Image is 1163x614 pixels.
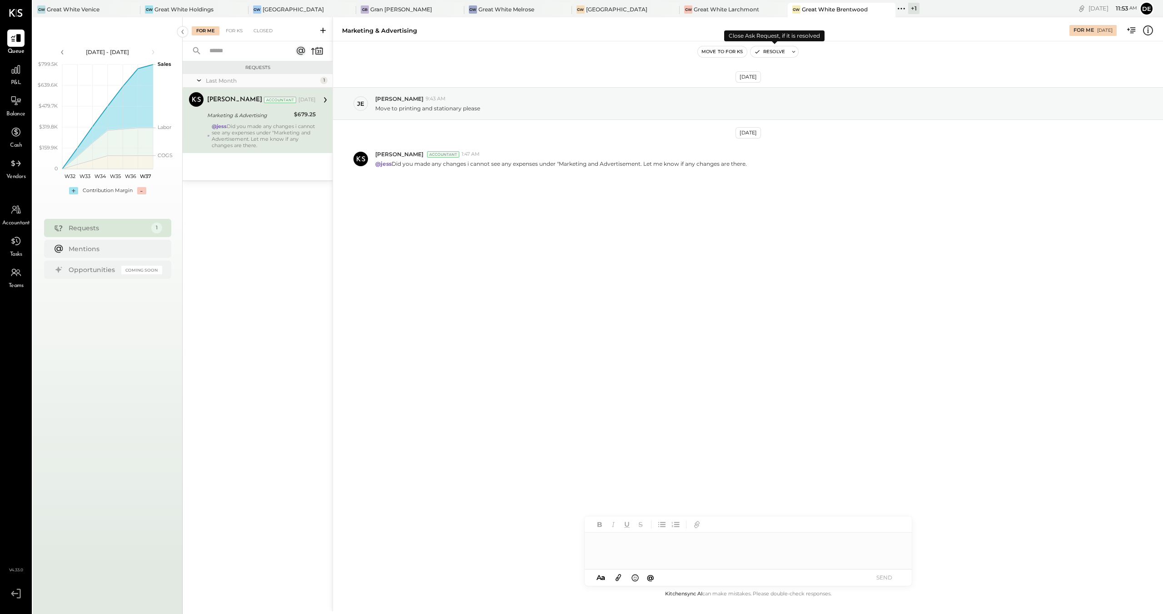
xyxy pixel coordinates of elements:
div: Close Ask Request, if it is resolved [724,30,825,41]
a: Balance [0,92,31,119]
div: 1 [151,223,162,233]
div: For Me [1074,27,1094,34]
a: P&L [0,61,31,87]
div: Marketing & Advertising [342,26,417,35]
div: - [137,187,146,194]
button: Add URL [691,519,703,530]
div: Opportunities [69,265,117,274]
div: Gran [PERSON_NAME] [370,5,432,13]
span: Queue [8,48,25,56]
span: a [601,573,605,582]
button: Underline [621,519,633,530]
span: 9:43 AM [426,95,446,103]
span: Teams [9,282,24,290]
button: SEND [866,571,903,584]
button: Unordered List [656,519,668,530]
button: Resolve [750,46,789,57]
div: [GEOGRAPHIC_DATA] [263,5,324,13]
div: Requests [187,64,328,71]
text: Labor [158,124,171,130]
text: W35 [109,173,120,179]
strong: @jess [375,160,392,167]
div: Did you made any changes i cannot see any expenses under "Marketing and Advertisement. Let me kno... [212,123,316,149]
text: COGS [158,152,173,158]
button: Aa [594,573,608,583]
div: [DATE] - [DATE] [69,48,146,56]
div: Great White Venice [47,5,99,13]
a: Vendors [0,155,31,181]
div: Requests [69,223,147,233]
div: Great White Holdings [154,5,214,13]
div: [DATE] [736,71,761,83]
a: Teams [0,264,31,290]
text: W32 [64,173,75,179]
text: $319.8K [39,124,58,130]
text: Sales [158,61,171,67]
div: [DATE] [1097,27,1113,34]
span: Vendors [6,173,26,181]
span: [PERSON_NAME] [375,150,423,158]
div: 1 [320,77,328,84]
text: $159.9K [39,144,58,151]
span: [PERSON_NAME] [375,95,423,103]
div: GW [37,5,45,14]
a: Queue [0,30,31,56]
text: W36 [124,173,136,179]
div: Last Month [206,77,318,84]
div: GW [469,5,477,14]
div: Great White Larchmont [694,5,759,13]
text: W34 [94,173,106,179]
div: copy link [1077,4,1086,13]
div: GW [577,5,585,14]
div: [PERSON_NAME] [207,95,262,104]
div: For KS [221,26,247,35]
button: @ [644,572,657,583]
div: For Me [192,26,219,35]
div: Great White Brentwood [802,5,868,13]
p: Move to printing and stationary please [375,104,480,112]
button: Ordered List [670,519,681,530]
div: Contribution Margin [83,187,133,194]
div: + 1 [908,3,919,14]
span: 1:47 AM [462,151,480,158]
div: [DATE] [1088,4,1137,13]
span: P&L [11,79,21,87]
div: Great White Melrose [478,5,534,13]
text: W33 [80,173,90,179]
span: Accountant [2,219,30,228]
div: [DATE] [736,127,761,139]
text: W37 [139,173,151,179]
div: + [69,187,78,194]
div: Closed [249,26,277,35]
span: Cash [10,142,22,150]
button: Move to for ks [698,46,747,57]
p: Did you made any changes i cannot see any expenses under "Marketing and Advertisement. Let me kno... [375,160,747,168]
button: Strikethrough [635,519,646,530]
text: $639.6K [38,82,58,88]
div: GW [684,5,692,14]
div: Marketing & Advertising [207,111,291,120]
div: je [357,99,364,108]
button: Bold [594,519,606,530]
text: 0 [55,165,58,172]
button: De [1139,1,1154,16]
text: $479.7K [39,103,58,109]
a: Tasks [0,233,31,259]
span: Balance [6,110,25,119]
span: Tasks [10,251,22,259]
div: GW [145,5,153,14]
div: $679.25 [294,110,316,119]
div: [DATE] [298,96,316,104]
div: [GEOGRAPHIC_DATA] [586,5,647,13]
a: Cash [0,124,31,150]
a: Accountant [0,201,31,228]
text: $799.5K [38,61,58,67]
div: GB [361,5,369,14]
div: Accountant [427,151,459,158]
span: @ [647,573,654,582]
strong: @jess [212,123,227,129]
div: GW [253,5,261,14]
div: Mentions [69,244,158,253]
div: GW [792,5,800,14]
div: Coming Soon [121,266,162,274]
